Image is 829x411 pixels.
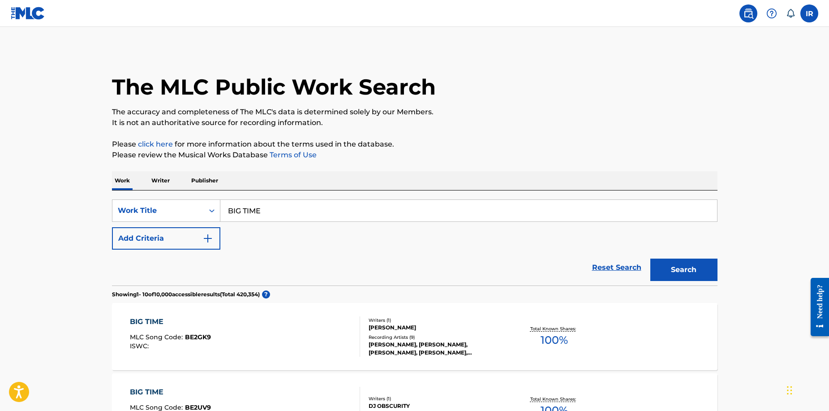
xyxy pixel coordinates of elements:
a: Terms of Use [268,151,317,159]
span: 100 % [541,332,568,348]
span: BE2GK9 [185,333,211,341]
p: Publisher [189,171,221,190]
span: ISWC : [130,342,151,350]
div: DJ OBSCURITY [369,402,504,410]
span: ? [262,290,270,299]
div: Notifications [786,9,795,18]
img: search [743,8,754,19]
div: BIG TIME [130,316,211,327]
div: Writers ( 1 ) [369,395,504,402]
a: BIG TIMEMLC Song Code:BE2GK9ISWC:Writers (1)[PERSON_NAME]Recording Artists (9)[PERSON_NAME], [PER... [112,303,717,370]
iframe: Chat Widget [784,368,829,411]
p: Please for more information about the terms used in the database. [112,139,717,150]
div: BIG TIME [130,387,211,398]
img: MLC Logo [11,7,45,20]
button: Add Criteria [112,227,220,250]
form: Search Form [112,199,717,286]
p: Please review the Musical Works Database [112,150,717,160]
div: User Menu [800,4,818,22]
p: Showing 1 - 10 of 10,000 accessible results (Total 420,354 ) [112,290,260,299]
a: click here [138,140,173,148]
p: Total Known Shares: [530,396,578,402]
p: Work [112,171,133,190]
div: [PERSON_NAME] [369,324,504,332]
div: Work Title [118,205,198,216]
a: Public Search [739,4,757,22]
p: Total Known Shares: [530,325,578,332]
div: Writers ( 1 ) [369,317,504,324]
a: Reset Search [588,258,646,277]
img: help [766,8,777,19]
p: Writer [149,171,172,190]
h1: The MLC Public Work Search [112,74,436,100]
div: Drag [787,377,792,404]
div: [PERSON_NAME], [PERSON_NAME], [PERSON_NAME], [PERSON_NAME], [PERSON_NAME] [369,341,504,357]
p: It is not an authoritative source for recording information. [112,117,717,128]
img: 9d2ae6d4665cec9f34b9.svg [202,233,213,244]
iframe: Resource Center [804,271,829,343]
span: MLC Song Code : [130,333,185,341]
div: Recording Artists ( 9 ) [369,334,504,341]
div: Help [763,4,781,22]
button: Search [650,259,717,281]
p: The accuracy and completeness of The MLC's data is determined solely by our Members. [112,107,717,117]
